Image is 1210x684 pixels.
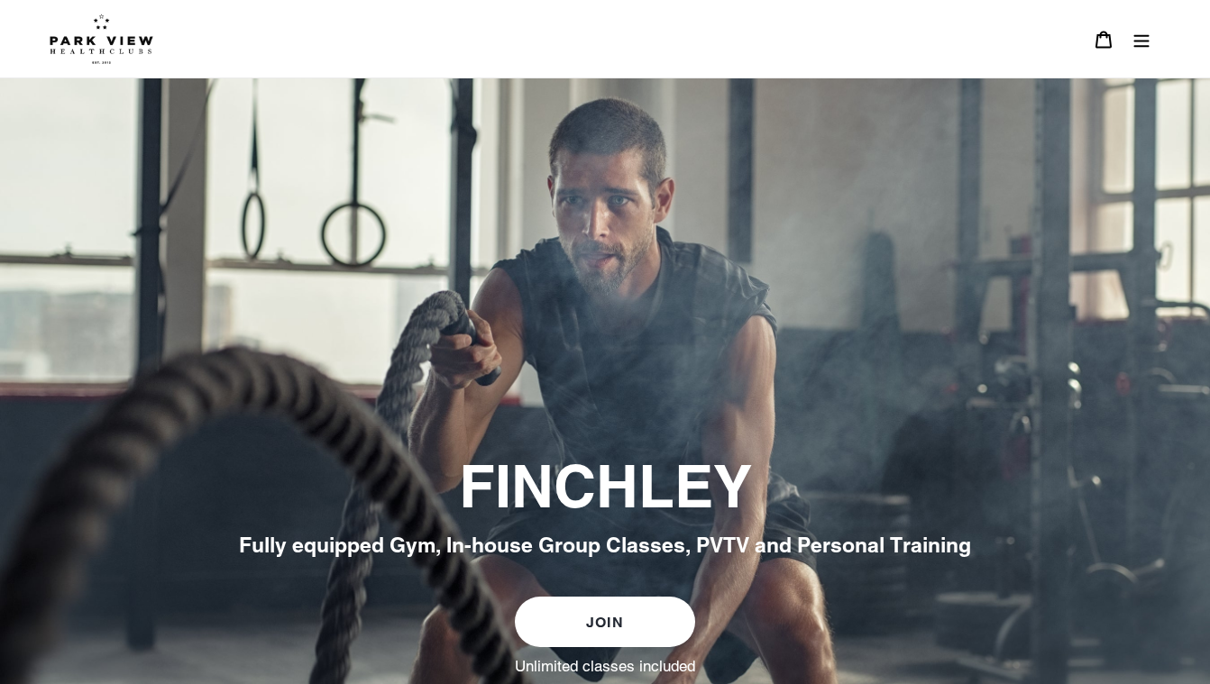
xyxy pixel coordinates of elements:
[1123,20,1160,59] button: Menu
[515,597,695,647] a: JOIN
[50,14,153,64] img: Park view health clubs is a gym near you.
[239,533,971,557] span: Fully equipped Gym, In-house Group Classes, PVTV and Personal Training
[515,656,695,676] label: Unlimited classes included
[114,452,1096,523] h2: FINCHLEY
